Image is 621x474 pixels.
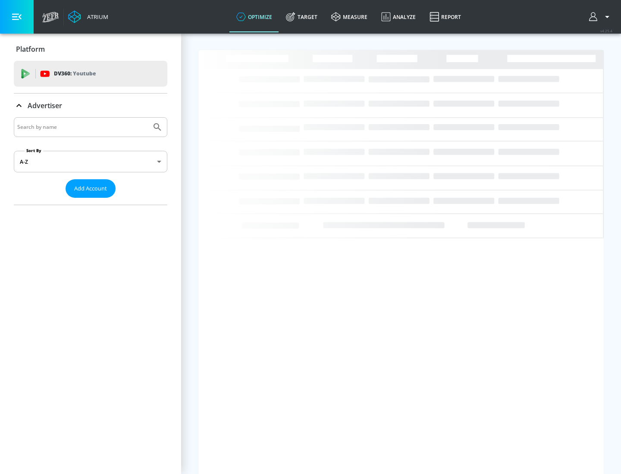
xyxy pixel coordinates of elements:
[324,1,374,32] a: measure
[14,37,167,61] div: Platform
[68,10,108,23] a: Atrium
[14,198,167,205] nav: list of Advertiser
[14,117,167,205] div: Advertiser
[16,44,45,54] p: Platform
[25,148,43,153] label: Sort By
[14,61,167,87] div: DV360: Youtube
[229,1,279,32] a: optimize
[28,101,62,110] p: Advertiser
[423,1,468,32] a: Report
[600,28,612,33] span: v 4.25.4
[74,184,107,193] span: Add Account
[66,179,116,198] button: Add Account
[14,94,167,118] div: Advertiser
[279,1,324,32] a: Target
[73,69,96,78] p: Youtube
[17,122,148,133] input: Search by name
[84,13,108,21] div: Atrium
[14,151,167,172] div: A-Z
[374,1,423,32] a: Analyze
[54,69,96,78] p: DV360:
